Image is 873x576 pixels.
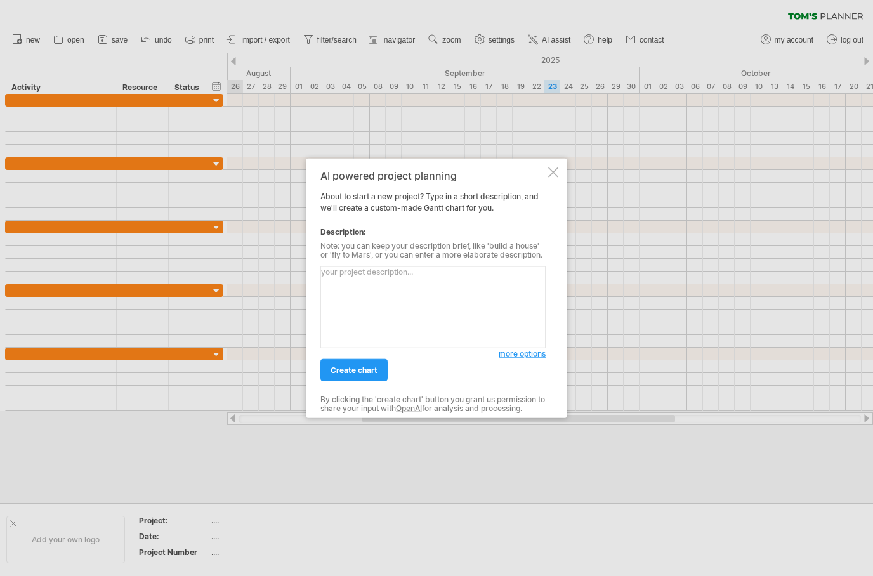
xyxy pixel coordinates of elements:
div: Note: you can keep your description brief, like 'build a house' or 'fly to Mars', or you can ente... [320,242,546,260]
span: more options [499,349,546,358]
span: create chart [331,365,377,375]
a: OpenAI [396,403,422,413]
div: About to start a new project? Type in a short description, and we'll create a custom-made Gantt c... [320,170,546,407]
a: create chart [320,359,388,381]
div: Description: [320,226,546,238]
div: By clicking the 'create chart' button you grant us permission to share your input with for analys... [320,395,546,414]
div: AI powered project planning [320,170,546,181]
a: more options [499,348,546,360]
